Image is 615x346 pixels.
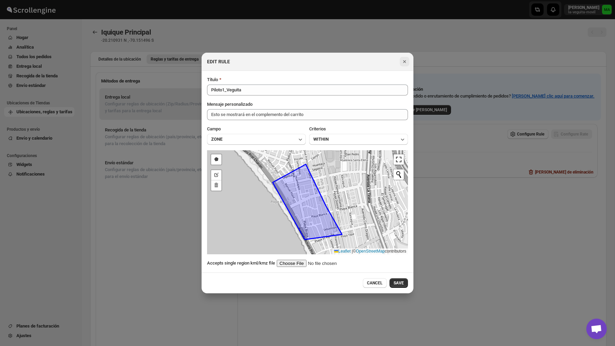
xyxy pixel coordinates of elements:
a: Edit layers [211,170,221,180]
h2: EDIT RULE [207,58,230,65]
p: Campo [207,126,221,132]
p: Criterios [309,126,326,132]
div: © contributors [332,248,408,254]
span: ZONE [211,136,222,143]
a: Delete layers [211,180,221,191]
span: SAVE [394,280,404,286]
button: SAVE [389,278,408,288]
button: Initiate a new search [394,169,404,180]
a: OpenStreetMap [356,249,385,254]
span: WITHIN [313,136,329,143]
span: | [352,249,353,254]
a: Open chat [586,319,607,339]
label: Accepts single region kml/kmz file [207,260,275,267]
button: Close [400,57,409,66]
span: Mensaje personalizado [207,102,252,107]
a: Leaflet [334,249,351,254]
button: WITHIN [309,134,408,145]
button: ZONE [207,134,306,145]
button: CANCEL [363,278,387,288]
span: Título [207,77,218,82]
span: CANCEL [367,280,383,286]
a: Draw a polygon [211,154,221,165]
input: Ponga su zona/ubicación/nombre de área, por ejemplo. [207,85,408,95]
a: View Fullscreen [394,154,404,165]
